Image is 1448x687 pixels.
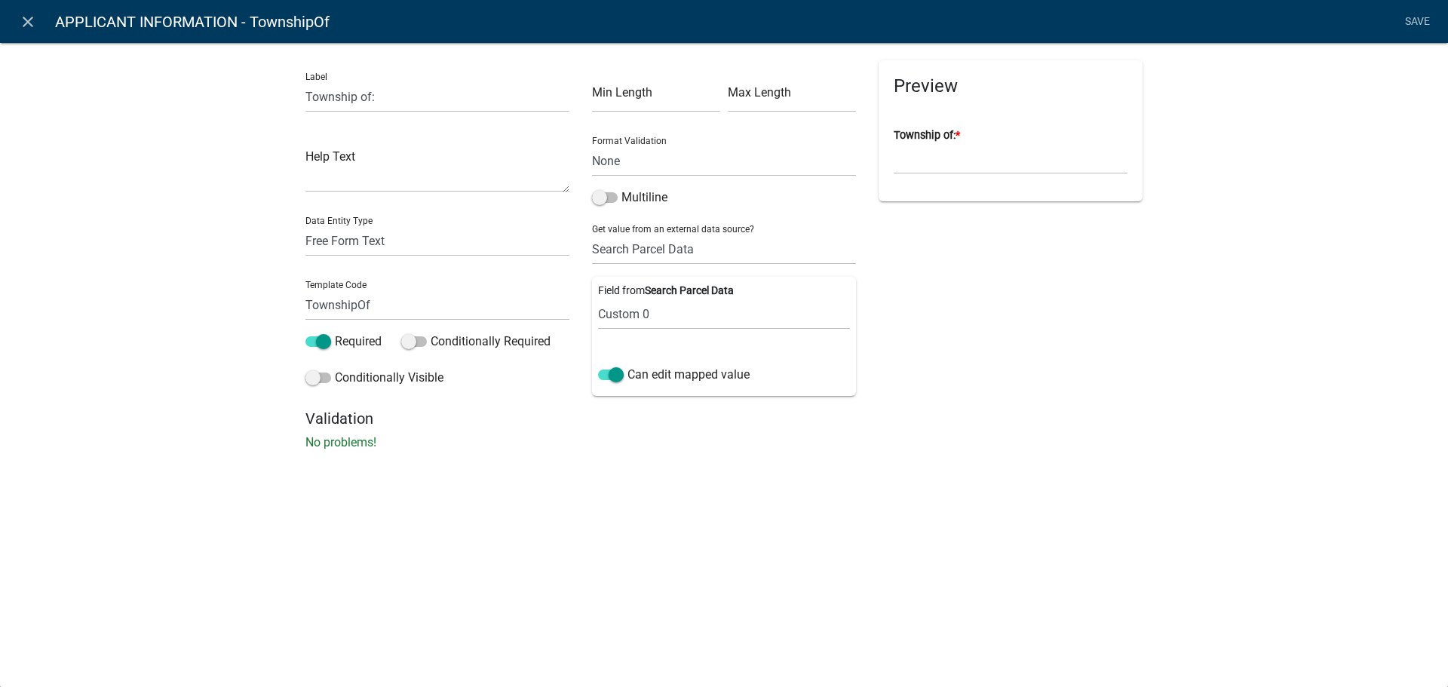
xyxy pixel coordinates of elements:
label: Required [305,333,382,351]
span: APPLICANT INFORMATION - TownshipOf [55,7,330,37]
b: Search Parcel Data [645,284,734,296]
label: Multiline [592,189,667,207]
h5: Preview [894,75,1127,97]
label: Can edit mapped value [598,366,750,384]
label: Conditionally Required [401,333,551,351]
i: close [19,13,37,31]
label: Conditionally Visible [305,369,443,387]
label: Township of: [894,130,960,141]
div: Field from [598,283,850,330]
a: Save [1398,8,1436,36]
p: No problems! [305,434,1143,452]
h5: Validation [305,409,1143,428]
